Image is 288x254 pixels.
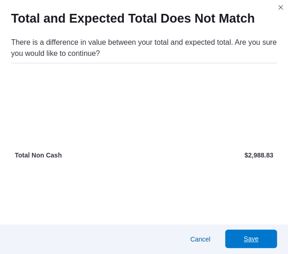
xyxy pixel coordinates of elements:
span: Cancel [190,235,210,244]
button: Closes this modal window [275,2,286,13]
span: Save [244,234,258,243]
div: There is a difference in value between your total and expected total. Are you sure you would like... [11,37,277,59]
p: Total Non Cash [15,151,142,160]
button: Cancel [186,230,214,248]
h1: Total and Expected Total Does Not Match [11,11,255,26]
button: Save [225,230,277,248]
p: $2,988.83 [146,151,274,160]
